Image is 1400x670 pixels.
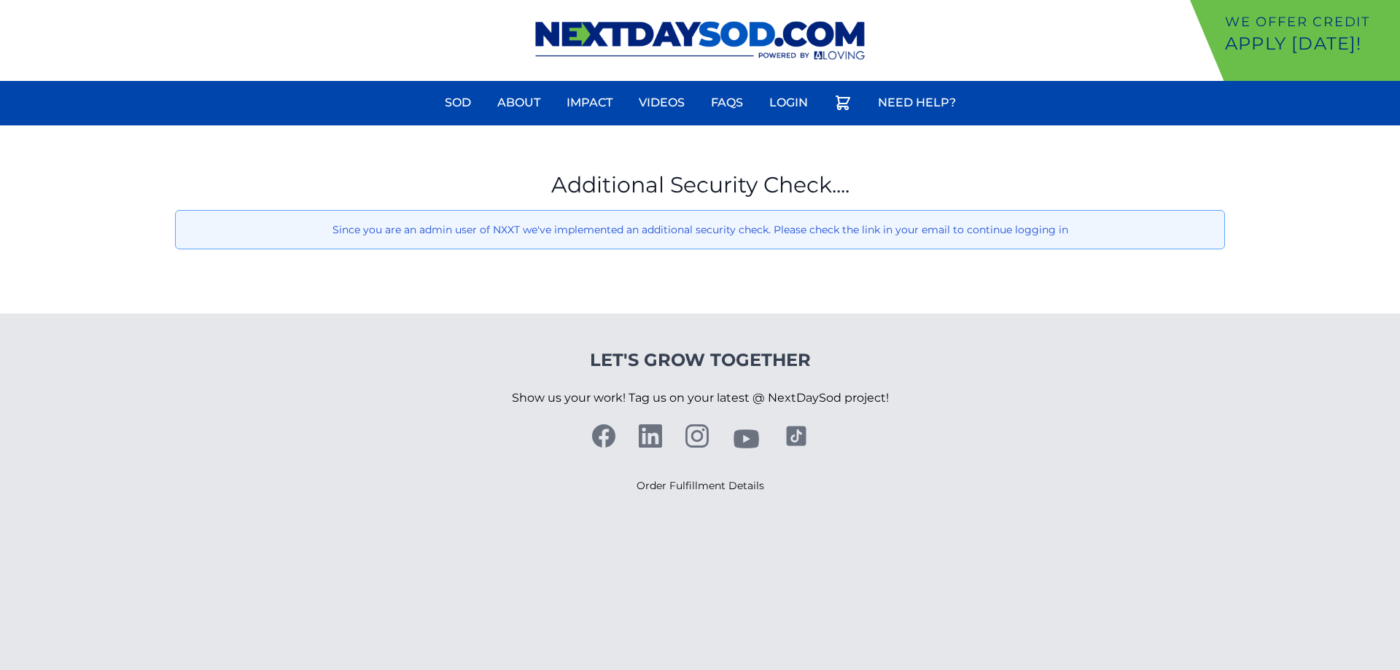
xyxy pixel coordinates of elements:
a: Need Help? [869,85,965,120]
a: About [489,85,549,120]
p: Since you are an admin user of NXXT we've implemented an additional security check. Please check ... [187,222,1213,237]
a: FAQs [702,85,752,120]
a: Login [761,85,817,120]
a: Order Fulfillment Details [637,479,764,492]
a: Impact [558,85,621,120]
h4: Let's Grow Together [512,348,889,372]
p: We offer Credit [1225,12,1394,32]
a: Sod [436,85,480,120]
p: Show us your work! Tag us on your latest @ NextDaySod project! [512,372,889,424]
a: Videos [630,85,693,120]
h1: Additional Security Check.... [175,172,1225,198]
p: Apply [DATE]! [1225,32,1394,55]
